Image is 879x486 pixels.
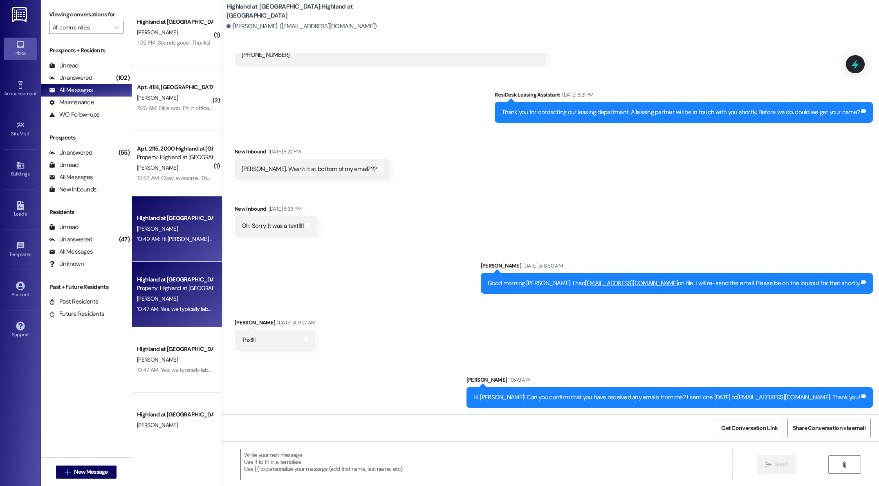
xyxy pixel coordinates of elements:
[137,214,213,223] div: Highland at [GEOGRAPHIC_DATA]
[114,72,132,84] div: (102)
[137,225,178,232] span: [PERSON_NAME]
[49,74,92,82] div: Unanswered
[137,39,211,46] div: 1:05 PM: Sounds good! Thanks!
[114,24,119,31] i: 
[242,165,377,173] div: [PERSON_NAME]. Wasn't it at bottom of my email???
[521,261,563,270] div: [DATE] at 8:50 AM
[137,356,178,363] span: [PERSON_NAME]
[117,146,132,159] div: (55)
[466,376,873,387] div: [PERSON_NAME]
[4,198,37,220] a: Leads
[4,319,37,341] a: Support
[49,110,99,119] div: WO Follow-ups
[137,421,178,429] span: [PERSON_NAME]
[242,222,304,230] div: Oh. Sorry. It was a text!!!!
[56,466,117,479] button: New Message
[137,366,349,373] div: 10:47 AM: Yes, we typically label things Highland Front Office and use [STREET_ADDRESS].
[585,279,678,287] a: [EMAIL_ADDRESS][DOMAIN_NAME]
[137,153,213,162] div: Property: Highland at [GEOGRAPHIC_DATA]
[49,8,123,21] label: Viewing conversations for
[29,130,31,135] span: •
[235,318,316,330] div: [PERSON_NAME]
[74,468,108,476] span: New Message
[137,305,349,313] div: 10:47 AM: Yes, we typically label things Highland Front Office and use [STREET_ADDRESS].
[235,205,317,216] div: New Inbound
[137,235,518,243] div: 10:49 AM: Hi [PERSON_NAME]! Can you confirm that you have received any emails from me? I sent one...
[137,29,178,36] span: [PERSON_NAME]
[65,469,71,475] i: 
[49,185,96,194] div: New Inbounds
[473,393,860,402] div: Hi [PERSON_NAME]! Can you confirm that you have received any emails from me? I sent one [DATE] to...
[242,336,256,344] div: Thx!!!!
[560,90,593,99] div: [DATE] 8:21 PM
[117,233,132,246] div: (47)
[226,2,390,20] b: Highland at [GEOGRAPHIC_DATA]: Highland at [GEOGRAPHIC_DATA]
[775,460,787,469] span: Send
[488,279,860,288] div: Good morning [PERSON_NAME]. I had on file. I will re-send the email. Please be on the lookout for...
[31,250,33,256] span: •
[502,108,860,117] div: Thank you for contacting our leasing department. A leasing partner will be in touch with you shor...
[41,208,132,216] div: Residents
[137,410,213,419] div: Highland at [GEOGRAPHIC_DATA]
[49,297,99,306] div: Past Residents
[757,455,796,474] button: Send
[787,419,871,437] button: Share Conversation via email
[4,38,37,60] a: Inbox
[49,223,78,232] div: Unread
[53,21,110,34] input: All communities
[507,376,529,384] div: 10:49 AM
[267,147,301,156] div: [DATE] 8:22 PM
[137,104,362,112] div: 11:26 AM: Okie cool. I'm in office [DATE] so if you can get it before I get home that would be gr...
[275,318,315,327] div: [DATE] at 9:27 AM
[137,18,213,26] div: Highland at [GEOGRAPHIC_DATA]
[793,424,866,432] span: Share Conversation via email
[49,248,93,256] div: All Messages
[137,275,213,284] div: Highland at [GEOGRAPHIC_DATA]
[137,174,226,182] div: 10:53 AM: Okay awesome. Thank you!
[4,279,37,301] a: Account
[4,118,37,140] a: Site Visit •
[495,90,873,102] div: ResiDesk Leasing Assistant
[12,7,29,22] img: ResiDesk Logo
[137,94,178,101] span: [PERSON_NAME]
[4,239,37,261] a: Templates •
[235,147,390,159] div: New Inbound
[226,22,377,31] div: [PERSON_NAME]. ([EMAIL_ADDRESS][DOMAIN_NAME])
[36,90,38,95] span: •
[137,284,213,292] div: Property: Highland at [GEOGRAPHIC_DATA]
[49,235,92,244] div: Unanswered
[737,393,830,401] a: [EMAIL_ADDRESS][DOMAIN_NAME]
[716,419,783,437] button: Get Conversation Link
[41,283,132,291] div: Past + Future Residents
[841,461,848,468] i: 
[49,173,93,182] div: All Messages
[267,205,302,213] div: [DATE] 8:33 PM
[4,158,37,180] a: Buildings
[137,295,178,302] span: [PERSON_NAME]
[49,310,104,318] div: Future Residents
[49,161,78,169] div: Unread
[481,261,873,273] div: [PERSON_NAME]
[49,260,84,268] div: Unknown
[49,148,92,157] div: Unanswered
[137,164,178,171] span: [PERSON_NAME]
[137,83,213,92] div: Apt. 4114, [GEOGRAPHIC_DATA] at [GEOGRAPHIC_DATA]
[49,86,93,94] div: All Messages
[765,461,771,468] i: 
[49,61,78,70] div: Unread
[721,424,778,432] span: Get Conversation Link
[41,133,132,142] div: Prospects
[41,46,132,55] div: Prospects + Residents
[49,98,94,107] div: Maintenance
[137,345,213,353] div: Highland at [GEOGRAPHIC_DATA]
[137,144,213,153] div: Apt. 2115, 2000 Highland at [GEOGRAPHIC_DATA]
